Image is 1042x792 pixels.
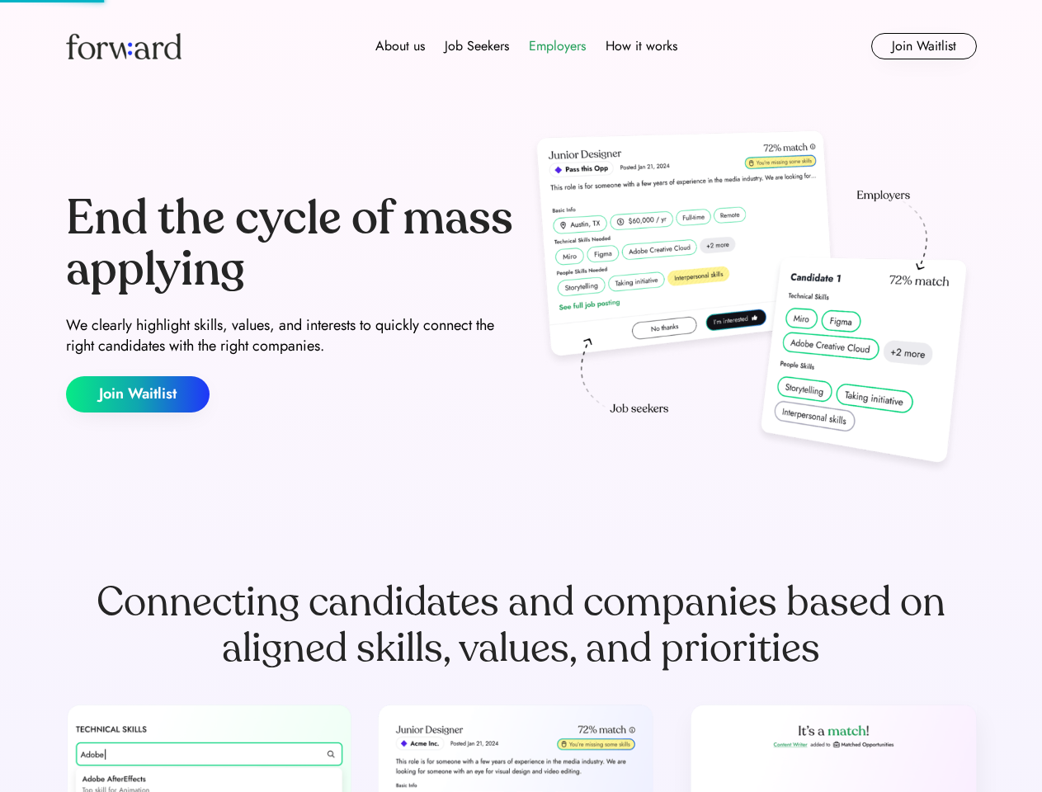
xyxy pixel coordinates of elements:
[529,36,586,56] div: Employers
[528,125,977,480] img: hero-image.png
[66,376,210,412] button: Join Waitlist
[606,36,677,56] div: How it works
[66,33,182,59] img: Forward logo
[66,315,515,356] div: We clearly highlight skills, values, and interests to quickly connect the right candidates with t...
[375,36,425,56] div: About us
[66,193,515,295] div: End the cycle of mass applying
[66,579,977,672] div: Connecting candidates and companies based on aligned skills, values, and priorities
[445,36,509,56] div: Job Seekers
[871,33,977,59] button: Join Waitlist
